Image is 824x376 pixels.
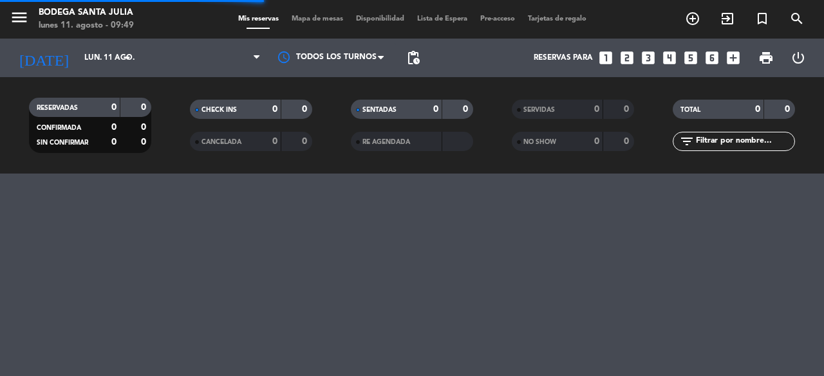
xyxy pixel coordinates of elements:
[640,49,657,66] i: looks_3
[141,103,149,112] strong: 0
[619,49,635,66] i: looks_two
[10,8,29,31] button: menu
[39,19,134,32] div: lunes 11. agosto - 09:49
[474,15,521,22] span: Pre-acceso
[782,39,814,77] div: LOG OUT
[725,49,742,66] i: add_box
[141,138,149,147] strong: 0
[789,11,805,26] i: search
[362,107,397,113] span: SENTADAS
[785,105,792,114] strong: 0
[597,49,614,66] i: looks_one
[111,123,117,132] strong: 0
[685,11,700,26] i: add_circle_outline
[594,105,599,114] strong: 0
[201,107,237,113] span: CHECK INS
[720,11,735,26] i: exit_to_app
[10,8,29,27] i: menu
[679,134,695,149] i: filter_list
[302,105,310,114] strong: 0
[755,105,760,114] strong: 0
[758,50,774,66] span: print
[232,15,285,22] span: Mis reservas
[661,49,678,66] i: looks_4
[433,105,438,114] strong: 0
[754,11,770,26] i: turned_in_not
[624,105,632,114] strong: 0
[37,139,88,146] span: SIN CONFIRMAR
[39,6,134,19] div: Bodega Santa Julia
[350,15,411,22] span: Disponibilidad
[523,107,555,113] span: SERVIDAS
[624,137,632,146] strong: 0
[10,44,78,72] i: [DATE]
[463,105,471,114] strong: 0
[120,50,135,66] i: arrow_drop_down
[37,125,81,131] span: CONFIRMADA
[523,139,556,145] span: NO SHOW
[534,53,593,62] span: Reservas para
[302,137,310,146] strong: 0
[704,49,720,66] i: looks_6
[594,137,599,146] strong: 0
[411,15,474,22] span: Lista de Espera
[201,139,241,145] span: CANCELADA
[406,50,421,66] span: pending_actions
[285,15,350,22] span: Mapa de mesas
[521,15,593,22] span: Tarjetas de regalo
[141,123,149,132] strong: 0
[791,50,806,66] i: power_settings_new
[111,138,117,147] strong: 0
[272,105,277,114] strong: 0
[111,103,117,112] strong: 0
[680,107,700,113] span: TOTAL
[682,49,699,66] i: looks_5
[695,134,794,148] input: Filtrar por nombre...
[362,139,410,145] span: RE AGENDADA
[272,137,277,146] strong: 0
[37,105,78,111] span: RESERVADAS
